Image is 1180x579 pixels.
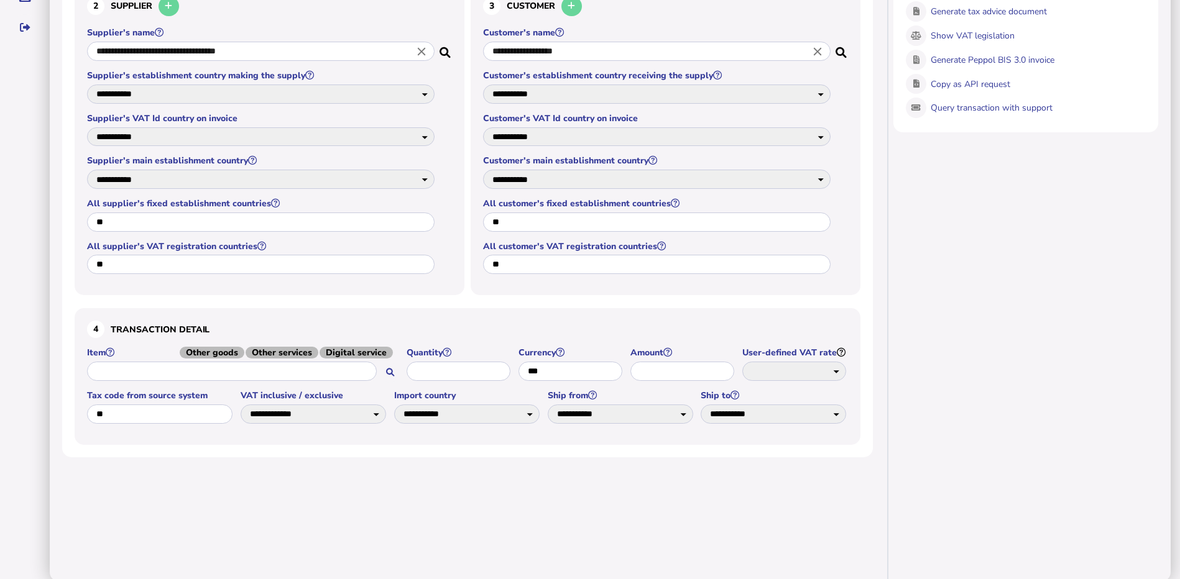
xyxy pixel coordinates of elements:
[75,308,860,444] section: Define the item, and answer additional questions
[246,347,318,358] span: Other services
[87,27,436,39] label: Supplier's name
[483,155,832,166] label: Customer's main establishment country
[87,347,400,358] label: Item
[241,390,388,401] label: VAT inclusive / exclusive
[811,45,824,58] i: Close
[87,321,104,338] div: 4
[394,390,542,401] label: Import country
[407,347,512,358] label: Quantity
[380,363,400,383] button: Search for an item by HS code or use natural language description
[548,390,695,401] label: Ship from
[440,43,452,53] i: Search for a dummy seller
[87,321,848,338] h3: Transaction detail
[836,43,848,53] i: Search for a dummy customer
[320,347,393,358] span: Digital service
[630,347,736,358] label: Amount
[701,390,848,401] label: Ship to
[180,347,244,358] span: Other goods
[483,27,832,39] label: Customer's name
[87,390,234,401] label: Tax code from source system
[519,347,624,358] label: Currency
[12,14,38,40] button: Sign out
[483,240,832,252] label: All customer's VAT registration countries
[87,70,436,81] label: Supplier's establishment country making the supply
[87,112,436,124] label: Supplier's VAT Id country on invoice
[415,45,428,58] i: Close
[742,347,848,358] label: User-defined VAT rate
[87,155,436,166] label: Supplier's main establishment country
[483,70,832,81] label: Customer's establishment country receiving the supply
[87,198,436,209] label: All supplier's fixed establishment countries
[483,112,832,124] label: Customer's VAT Id country on invoice
[483,198,832,209] label: All customer's fixed establishment countries
[87,240,436,252] label: All supplier's VAT registration countries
